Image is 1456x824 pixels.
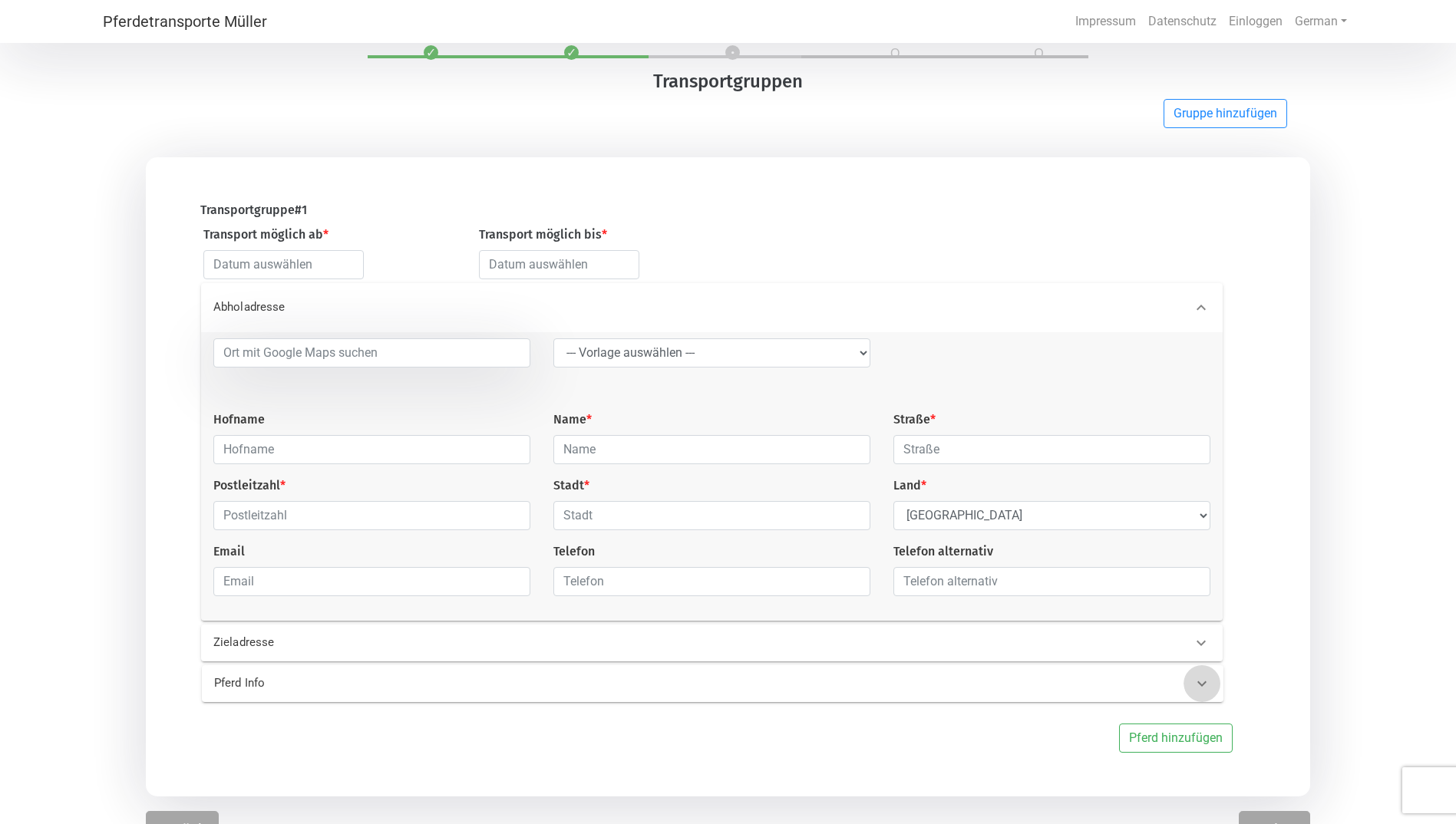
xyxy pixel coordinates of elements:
[213,298,675,316] p: Abholadresse
[1164,99,1287,128] button: Gruppe hinzufügen
[201,283,1223,332] div: Abholadresse
[201,625,1223,661] div: Zieladresse
[214,674,676,692] p: Pferd Info
[893,476,926,495] label: Land
[553,542,595,561] label: Telefon
[1069,6,1142,37] a: Impressum
[479,226,607,244] label: Transport möglich bis
[202,665,1223,702] div: Pferd Info
[553,410,592,429] label: Name
[553,501,870,530] input: Stadt
[213,338,530,368] input: Ort mit Google Maps suchen
[213,501,530,530] input: Postleitzahl
[103,6,267,37] a: Pferdetransporte Müller
[893,542,993,561] label: Telefon alternativ
[553,476,589,495] label: Stadt
[1289,6,1353,37] a: German
[213,634,675,651] p: Zieladresse
[553,435,870,464] input: Name
[213,410,265,429] label: Hofname
[213,567,530,596] input: Email
[893,410,936,429] label: Straße
[200,201,307,219] label: Transportgruppe # 1
[1142,6,1223,37] a: Datenschutz
[553,567,870,596] input: Telefon
[201,332,1223,621] div: Abholadresse
[203,226,329,244] label: Transport möglich ab
[1119,723,1233,753] button: Pferd hinzufügen
[213,476,286,495] label: Postleitzahl
[203,250,364,279] input: Datum auswählen
[213,542,245,561] label: Email
[893,567,1210,596] input: Telefon alternativ
[893,435,1210,464] input: Straße
[213,435,530,464] input: Hofname
[479,250,639,279] input: Datum auswählen
[1223,6,1289,37] a: Einloggen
